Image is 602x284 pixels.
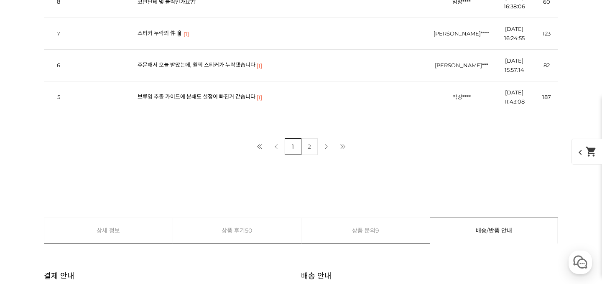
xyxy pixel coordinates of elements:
a: 첫 페이지 [251,138,268,155]
td: 187 [535,81,558,113]
a: 1 [285,138,301,155]
span: 설정 [129,227,139,234]
span: [1] [257,61,262,70]
a: 상품 후기50 [173,218,301,243]
a: 배송/반품 안내 [430,218,558,243]
a: 대화 [55,215,108,236]
td: [PERSON_NAME]*** [429,50,493,81]
span: 대화 [77,228,87,234]
a: 마지막 페이지 [334,138,351,155]
a: 이전 페이지 [268,138,285,155]
td: [DATE] 11:43:08 [493,81,535,113]
mat-icon: shopping_cart [585,146,597,157]
a: 상세 정보 [44,218,173,243]
a: 주문해서 오늘 받았는데, 월픽 스티커가 누락됐습니다 [138,61,255,68]
a: 다음 페이지 [318,138,334,155]
td: 5 [44,81,73,113]
a: 2 [301,138,318,155]
span: 50 [245,218,252,243]
td: 82 [535,50,558,81]
a: 홈 [3,215,55,236]
span: 홈 [26,227,31,234]
a: 스티커 누락의 件 [138,30,176,36]
td: [DATE] 16:24:55 [493,18,535,50]
span: [1] [257,93,262,102]
td: 7 [44,18,73,50]
span: 9 [375,218,379,243]
td: 123 [535,18,558,50]
a: 상품 문의9 [301,218,430,243]
td: 6 [44,50,73,81]
img: 파일첨부 [177,30,181,36]
a: 설정 [108,215,161,236]
td: [DATE] 15:57:14 [493,50,535,81]
span: [1] [184,29,189,38]
a: 브루잉 추출 가이드에 분쇄도 설정이 빠진거 같습니다 [138,93,255,100]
